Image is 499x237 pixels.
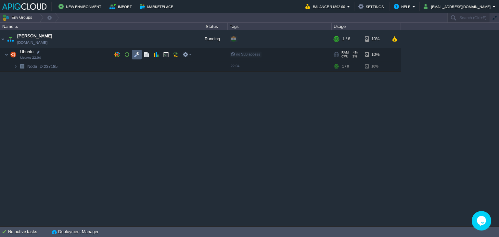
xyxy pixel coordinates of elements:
[27,64,58,69] a: Node ID:237185
[342,61,349,71] div: 1 / 8
[365,30,386,48] div: 10%
[19,49,34,54] a: UbuntuUbuntu 22.04
[332,23,401,30] div: Usage
[6,30,15,48] img: AMDAwAAAACH5BAEAAAAALAAAAAABAAEAAAICRAEAOw==
[17,33,52,39] a: [PERSON_NAME]
[231,64,239,68] span: 22.04
[2,13,34,22] button: Env Groups
[0,30,6,48] img: AMDAwAAAACH5BAEAAAAALAAAAAABAAEAAAICRAEAOw==
[341,55,348,58] span: CPU
[140,3,175,10] button: Marketplace
[351,51,358,55] span: 4%
[14,61,18,71] img: AMDAwAAAACH5BAEAAAAALAAAAAABAAEAAAICRAEAOw==
[365,61,386,71] div: 10%
[8,227,49,237] div: No active tasks
[305,3,347,10] button: Balance ₹1892.66
[27,64,58,69] span: 237185
[472,211,493,231] iframe: chat widget
[358,3,386,10] button: Settings
[342,30,350,48] div: 1 / 8
[365,48,386,61] div: 10%
[341,51,349,55] span: RAM
[2,3,46,10] img: APIQCloud
[195,30,228,48] div: Running
[9,48,18,61] img: AMDAwAAAACH5BAEAAAAALAAAAAABAAEAAAICRAEAOw==
[109,3,134,10] button: Import
[20,56,41,60] span: Ubuntu 22.04
[19,49,34,55] span: Ubuntu
[231,52,260,56] span: no SLB access
[5,48,8,61] img: AMDAwAAAACH5BAEAAAAALAAAAAABAAEAAAICRAEAOw==
[58,3,103,10] button: New Environment
[424,3,493,10] button: [EMAIL_ADDRESS][DOMAIN_NAME]
[1,23,195,30] div: Name
[228,23,331,30] div: Tags
[196,23,227,30] div: Status
[18,61,27,71] img: AMDAwAAAACH5BAEAAAAALAAAAAABAAEAAAICRAEAOw==
[52,229,98,235] button: Deployment Manager
[17,39,47,46] a: [DOMAIN_NAME]
[15,26,18,28] img: AMDAwAAAACH5BAEAAAAALAAAAAABAAEAAAICRAEAOw==
[394,3,412,10] button: Help
[27,64,44,69] span: Node ID:
[351,55,357,58] span: 3%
